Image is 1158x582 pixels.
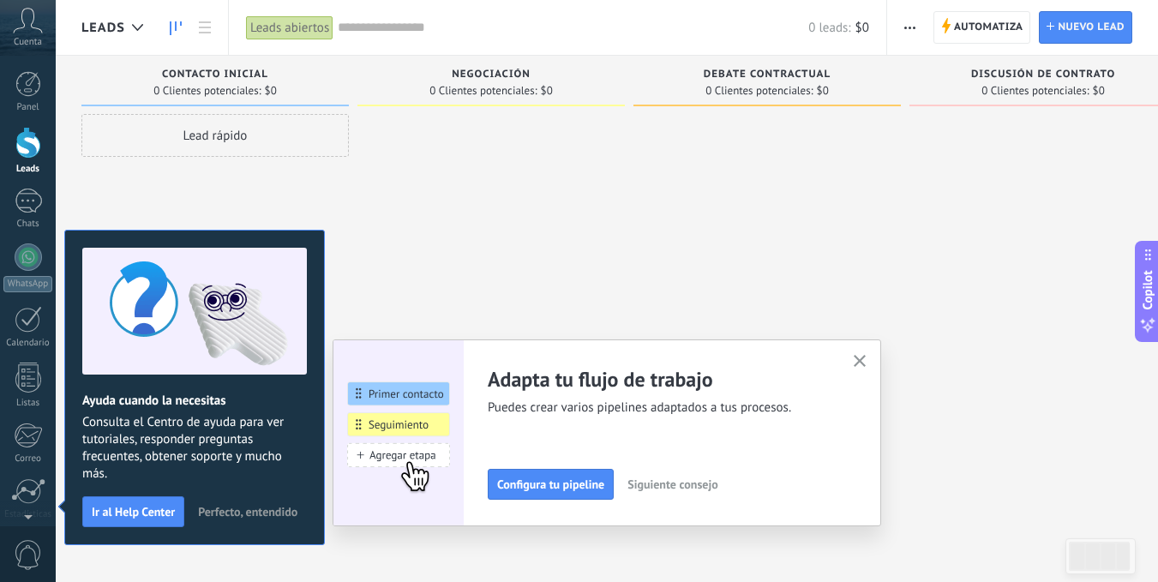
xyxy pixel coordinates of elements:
button: Ir al Help Center [82,496,184,527]
span: Debate contractual [704,69,831,81]
button: Configura tu pipeline [488,469,614,500]
span: 0 Clientes potenciales: [705,86,813,96]
h2: Adapta tu flujo de trabajo [488,366,832,393]
h2: Ayuda cuando la necesitas [82,393,307,409]
span: $0 [1093,86,1105,96]
div: Listas [3,398,53,409]
span: 0 leads: [808,20,850,36]
button: Siguiente consejo [620,471,725,497]
span: $0 [541,86,553,96]
div: Leads abiertos [246,15,333,40]
div: WhatsApp [3,276,52,292]
a: Leads [161,11,190,45]
span: Puedes crear varios pipelines adaptados a tus procesos. [488,399,832,417]
a: Lista [190,11,219,45]
div: Contacto inicial [90,69,340,83]
span: Leads [81,20,125,36]
span: 0 Clientes potenciales: [981,86,1089,96]
div: Leads [3,164,53,175]
span: Cuenta [14,37,42,48]
span: Configura tu pipeline [497,478,604,490]
div: Correo [3,453,53,465]
span: Automatiza [954,12,1023,43]
span: Ir al Help Center [92,506,175,518]
span: Negociación [452,69,531,81]
div: Debate contractual [642,69,892,83]
a: Automatiza [933,11,1031,44]
div: Lead rápido [81,114,349,157]
span: Nuevo lead [1058,12,1125,43]
span: Contacto inicial [162,69,268,81]
div: Calendario [3,338,53,349]
span: 0 Clientes potenciales: [429,86,537,96]
span: Discusión de contrato [971,69,1115,81]
span: 0 Clientes potenciales: [153,86,261,96]
div: Panel [3,102,53,113]
span: $0 [855,20,869,36]
a: Nuevo lead [1039,11,1132,44]
span: $0 [817,86,829,96]
button: Más [897,11,922,44]
div: Negociación [366,69,616,83]
div: Chats [3,219,53,230]
span: Siguiente consejo [627,478,717,490]
span: Consulta el Centro de ayuda para ver tutoriales, responder preguntas frecuentes, obtener soporte ... [82,414,307,483]
span: Copilot [1139,270,1156,309]
span: $0 [265,86,277,96]
span: Perfecto, entendido [198,506,297,518]
button: Perfecto, entendido [190,499,305,525]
